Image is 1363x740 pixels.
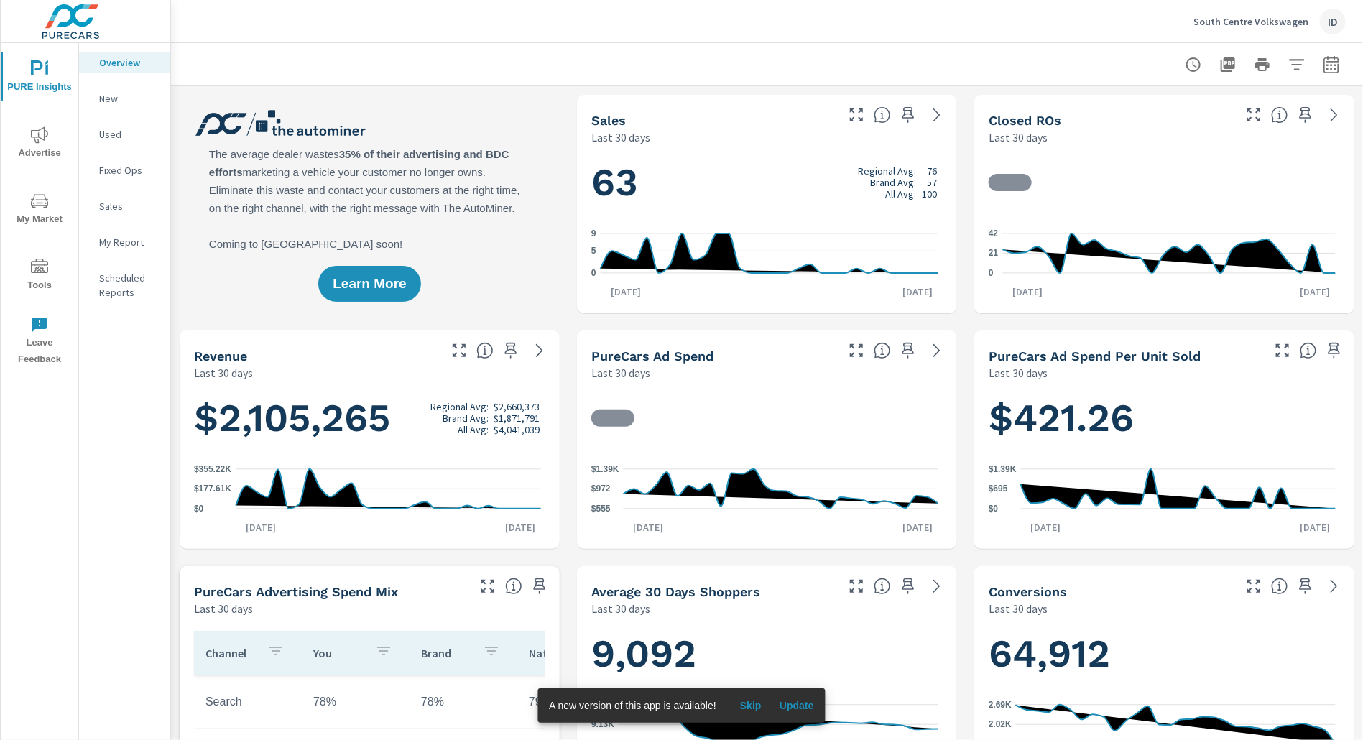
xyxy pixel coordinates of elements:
h1: 63 [591,158,943,207]
p: All Avg: [458,424,489,435]
span: A rolling 30 day total of daily Shoppers on the dealership website, averaged over the selected da... [874,578,891,595]
p: Channel [205,646,256,660]
button: "Export Report to PDF" [1214,50,1242,79]
span: Skip [734,699,768,712]
h5: Closed ROs [989,113,1061,128]
p: All Avg: [885,188,916,200]
button: Update [774,694,820,717]
span: Save this to your personalized report [499,339,522,362]
button: Make Fullscreen [1242,103,1265,126]
span: Number of Repair Orders Closed by the selected dealership group over the selected time range. [So... [1271,106,1288,124]
text: 2.69K [989,700,1012,710]
span: Average cost of advertising per each vehicle sold at the dealer over the selected date range. The... [1300,342,1317,359]
text: $555 [591,504,611,514]
h5: Revenue [194,348,247,364]
a: See more details in report [925,575,948,598]
span: Leave Feedback [5,316,74,368]
span: A new version of this app is available! [549,700,716,711]
p: Used [99,127,159,142]
p: Scheduled Reports [99,271,159,300]
h5: PureCars Advertising Spend Mix [194,584,398,599]
text: $695 [989,484,1008,494]
p: [DATE] [1003,285,1053,299]
a: See more details in report [1323,103,1346,126]
div: Fixed Ops [79,159,170,181]
h5: PureCars Ad Spend Per Unit Sold [989,348,1201,364]
p: $1,871,791 [494,412,540,424]
button: Make Fullscreen [476,575,499,598]
span: Save this to your personalized report [528,575,551,598]
p: Last 30 days [989,129,1048,146]
p: Regional Avg: [430,401,489,412]
p: You [313,646,364,660]
text: $177.61K [194,484,231,494]
span: My Market [5,193,74,228]
text: 5 [591,246,596,256]
div: nav menu [1,43,78,374]
button: Make Fullscreen [1271,339,1294,362]
p: Last 30 days [194,600,253,617]
span: Save this to your personalized report [897,339,920,362]
td: Search [194,684,302,720]
button: Make Fullscreen [448,339,471,362]
p: [DATE] [892,520,943,535]
p: [DATE] [1021,520,1071,535]
span: Save this to your personalized report [1294,575,1317,598]
text: $972 [591,484,611,494]
h1: 64,912 [989,629,1340,678]
p: Last 30 days [591,600,650,617]
div: ID [1320,9,1346,34]
span: Save this to your personalized report [1294,103,1317,126]
p: National [529,646,579,660]
button: Make Fullscreen [1242,575,1265,598]
div: Overview [79,52,170,73]
h5: PureCars Ad Spend [591,348,713,364]
button: Print Report [1248,50,1277,79]
text: 2.02K [989,720,1012,730]
button: Make Fullscreen [845,339,868,362]
span: Save this to your personalized report [897,575,920,598]
p: [DATE] [236,520,286,535]
p: 57 [927,177,937,188]
p: $2,660,373 [494,401,540,412]
h1: $2,105,265 [194,394,545,443]
text: 42 [989,228,999,239]
p: Brand Avg: [870,177,916,188]
p: Brand Avg: [443,412,489,424]
div: New [79,88,170,109]
p: 76 [927,165,937,177]
a: See more details in report [925,339,948,362]
p: [DATE] [495,520,545,535]
h1: 9,092 [591,629,943,678]
span: Tools [5,259,74,294]
p: Last 30 days [591,364,650,381]
span: Update [780,699,814,712]
p: Last 30 days [591,129,650,146]
p: Last 30 days [989,600,1048,617]
td: 78% [302,684,410,720]
button: Skip [728,694,774,717]
span: This table looks at how you compare to the amount of budget you spend per channel as opposed to y... [505,578,522,595]
text: $1.39K [989,464,1017,474]
p: Sales [99,199,159,213]
button: Apply Filters [1283,50,1311,79]
p: Overview [99,55,159,70]
p: South Centre Volkswagen [1193,15,1308,28]
span: Total sales revenue over the selected date range. [Source: This data is sourced from the dealer’s... [476,342,494,359]
div: Sales [79,195,170,217]
p: Brand [421,646,471,660]
a: See more details in report [528,339,551,362]
span: Advertise [5,126,74,162]
p: [DATE] [624,520,674,535]
p: [DATE] [1290,285,1340,299]
h5: Conversions [989,584,1067,599]
td: 78% [410,684,517,720]
text: 9.13K [591,720,614,730]
text: $355.22K [194,464,231,474]
p: My Report [99,235,159,249]
span: Learn More [333,277,406,290]
p: [DATE] [1290,520,1340,535]
td: 79% [517,684,625,720]
p: 100 [922,188,937,200]
div: Used [79,124,170,145]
